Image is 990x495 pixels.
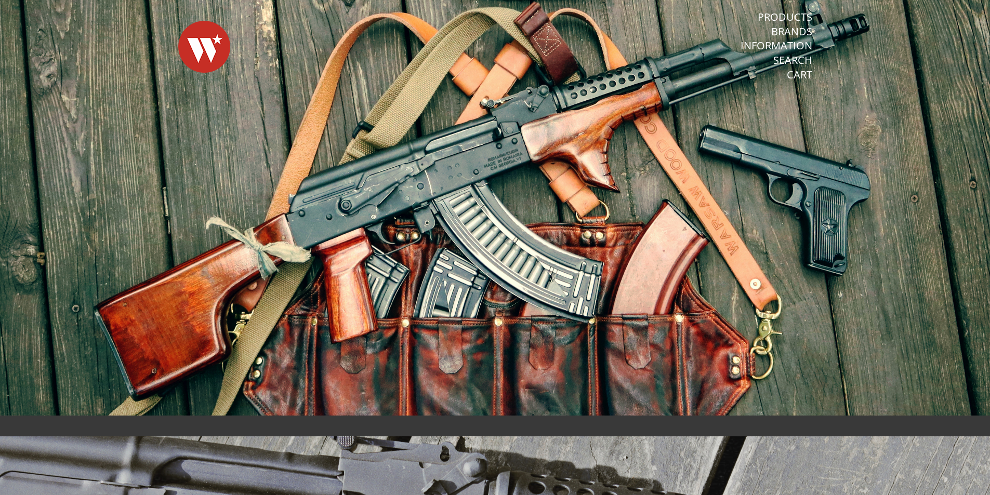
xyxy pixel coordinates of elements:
[758,10,812,24] a: Products
[178,10,230,83] img: Warsaw Wood Co.
[787,68,812,82] a: Cart
[773,53,812,67] a: Search
[741,39,812,52] a: Information
[771,25,812,38] a: Brands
